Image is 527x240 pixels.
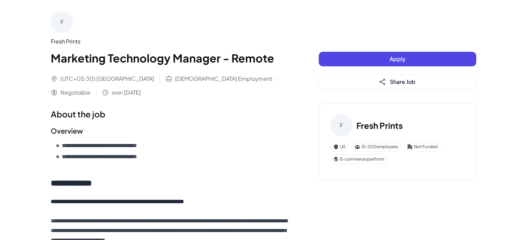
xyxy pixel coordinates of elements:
[319,75,476,89] button: Share Job
[356,119,403,132] h3: Fresh Prints
[60,88,90,97] span: Negotiable
[330,142,349,152] div: US
[330,154,387,164] div: E-commerce platform
[51,11,73,33] div: F
[390,78,415,85] span: Share Job
[112,88,141,97] span: over [DATE]
[51,108,291,120] h1: About the job
[404,142,441,152] div: Not Funded
[390,55,405,63] span: Apply
[51,37,291,46] div: Fresh Prints
[352,142,401,152] div: 51-200 employees
[51,126,291,136] h2: Overview
[319,52,476,66] button: Apply
[330,114,352,136] div: F
[175,75,272,83] span: [DEMOGRAPHIC_DATA] Employment
[51,50,291,66] h1: Marketing Technology Manager - Remote
[60,75,154,83] span: (UTC+05:30) [GEOGRAPHIC_DATA]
